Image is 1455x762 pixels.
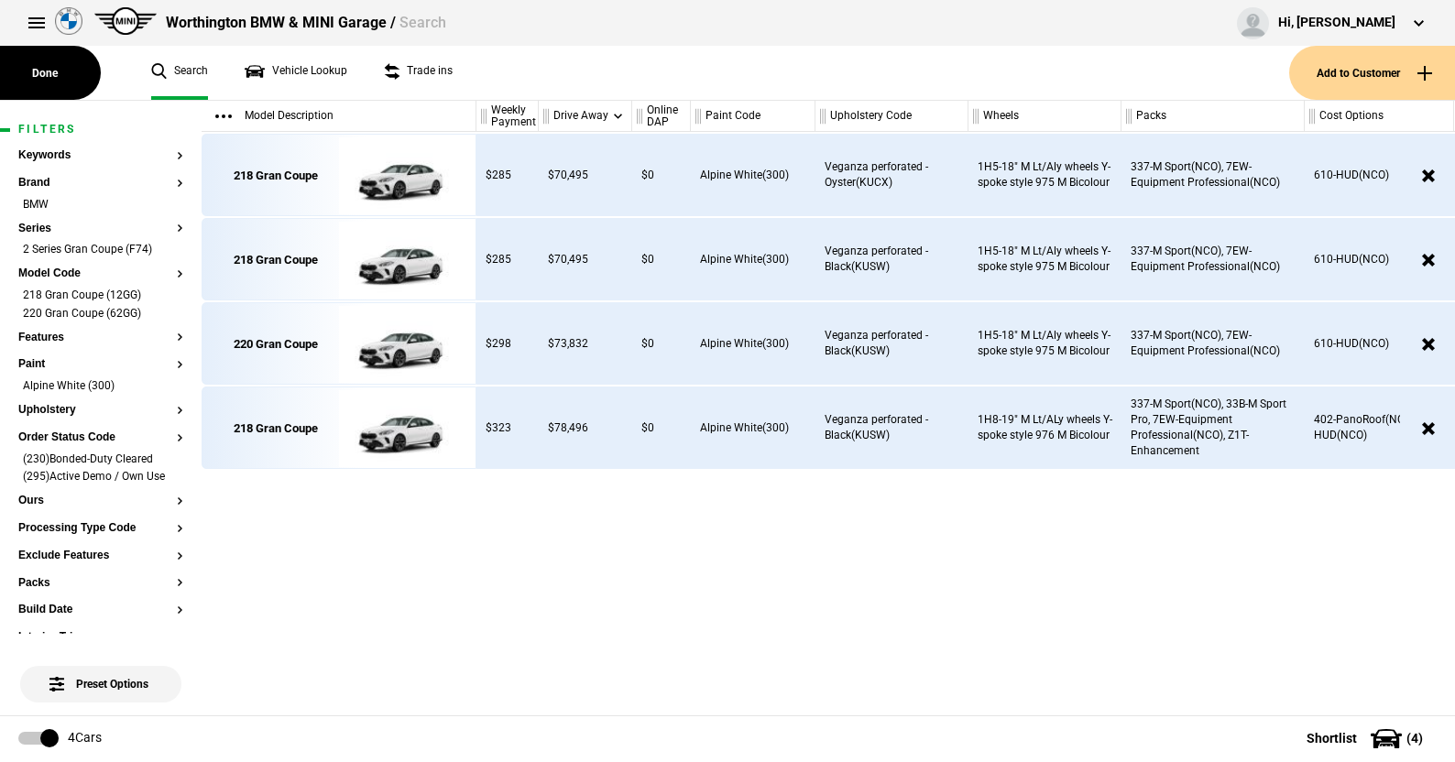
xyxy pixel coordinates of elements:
div: Veganza perforated - Black(KUSW) [815,218,968,300]
section: Upholstery [18,404,183,431]
img: cosySec [339,219,466,301]
span: Preset Options [53,655,148,691]
div: 220 Gran Coupe [234,336,318,353]
li: (230)Bonded-Duty Cleared [18,452,183,470]
section: Interior Trim [18,631,183,659]
a: 218 Gran Coupe [212,387,339,470]
section: PaintAlpine White (300) [18,358,183,404]
div: $0 [632,218,691,300]
li: BMW [18,197,183,215]
div: 1H5-18" M Lt/Aly wheels Y-spoke style 975 M Bicolour [968,218,1121,300]
img: mini.png [94,7,157,35]
img: cosySec [339,135,466,217]
span: Search [399,14,446,31]
div: Veganza perforated - Black(KUSW) [815,386,968,469]
div: Hi, [PERSON_NAME] [1278,14,1395,32]
div: Alpine White(300) [691,302,815,385]
div: 218 Gran Coupe [234,252,318,268]
div: 337-M Sport(NCO), 33B-M Sport Pro, 7EW-Equipment Professional(NCO), Z1T-Enhancement [1121,386,1305,469]
section: Exclude Features [18,550,183,577]
div: 218 Gran Coupe [234,420,318,437]
img: bmw.png [55,7,82,35]
div: 337-M Sport(NCO), 7EW-Equipment Professional(NCO) [1121,218,1305,300]
section: Model Code218 Gran Coupe (12GG)220 Gran Coupe (62GG) [18,267,183,331]
li: 218 Gran Coupe (12GG) [18,288,183,306]
button: Build Date [18,604,183,616]
div: Upholstery Code [815,101,968,132]
div: 337-M Sport(NCO), 7EW-Equipment Professional(NCO) [1121,134,1305,216]
div: Weekly Payment [476,101,538,132]
section: Series2 Series Gran Coupe (F74) [18,223,183,268]
div: $323 [476,386,539,469]
div: $0 [632,302,691,385]
button: Interior Trim [18,631,183,644]
button: Add to Customer [1289,46,1455,100]
div: Worthington BMW & MINI Garage / [166,13,446,33]
li: (295)Active Demo / Own Use [18,469,183,487]
button: Features [18,332,183,344]
button: Exclude Features [18,550,183,562]
div: Alpine White(300) [691,134,815,216]
h1: Filters [18,124,183,136]
div: $0 [632,134,691,216]
div: 610-HUD(NCO) [1305,218,1454,300]
a: 218 Gran Coupe [212,135,339,217]
div: 610-HUD(NCO) [1305,134,1454,216]
a: 220 Gran Coupe [212,303,339,386]
div: $285 [476,134,539,216]
button: Series [18,223,183,235]
div: Packs [1121,101,1304,132]
button: Order Status Code [18,431,183,444]
div: 1H8-19" M Lt/ALy wheels Y-spoke style 976 M Bicolour [968,386,1121,469]
img: cosySec [339,387,466,470]
button: Paint [18,358,183,371]
div: $0 [632,386,691,469]
a: Search [151,46,208,100]
div: 1H5-18" M Lt/Aly wheels Y-spoke style 975 M Bicolour [968,134,1121,216]
span: ( 4 ) [1406,732,1423,745]
button: Ours [18,495,183,507]
a: Trade ins [384,46,453,100]
section: Processing Type Code [18,522,183,550]
section: Keywords [18,149,183,177]
div: 610-HUD(NCO) [1305,302,1454,385]
section: Order Status Code(230)Bonded-Duty Cleared(295)Active Demo / Own Use [18,431,183,495]
div: Online DAP [632,101,690,132]
div: 402-PanoRoof(NCO), 610-HUD(NCO) [1305,386,1454,469]
div: 1H5-18" M Lt/Aly wheels Y-spoke style 975 M Bicolour [968,302,1121,385]
div: Cost Options [1305,101,1453,132]
div: $70,495 [539,218,632,300]
div: Model Description [202,101,476,132]
button: Keywords [18,149,183,162]
button: Packs [18,577,183,590]
a: 218 Gran Coupe [212,219,339,301]
div: 218 Gran Coupe [234,168,318,184]
div: $73,832 [539,302,632,385]
section: Ours [18,495,183,522]
div: Veganza perforated - Oyster(KUCX) [815,134,968,216]
section: Features [18,332,183,359]
button: Upholstery [18,404,183,417]
button: Shortlist(4) [1279,715,1455,761]
div: $70,495 [539,134,632,216]
section: Build Date [18,604,183,631]
div: $285 [476,218,539,300]
button: Model Code [18,267,183,280]
li: 220 Gran Coupe (62GG) [18,306,183,324]
div: 337-M Sport(NCO), 7EW-Equipment Professional(NCO) [1121,302,1305,385]
section: Packs [18,577,183,604]
li: 2 Series Gran Coupe (F74) [18,242,183,260]
div: Drive Away [539,101,631,132]
div: $298 [476,302,539,385]
section: BrandBMW [18,177,183,223]
div: Alpine White(300) [691,218,815,300]
div: Paint Code [691,101,815,132]
div: Alpine White(300) [691,386,815,469]
button: Brand [18,177,183,190]
span: Shortlist [1307,732,1357,745]
li: Alpine White (300) [18,378,183,397]
div: 4 Cars [68,729,102,747]
div: Wheels [968,101,1121,132]
img: cosySec [339,303,466,386]
div: Veganza perforated - Black(KUSW) [815,302,968,385]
